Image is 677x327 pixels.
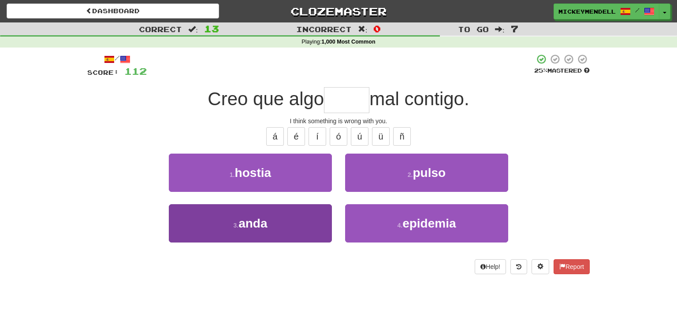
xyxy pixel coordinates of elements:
button: 1.hostia [169,154,332,192]
span: epidemia [402,217,456,230]
span: hostia [235,166,271,180]
span: / [635,7,640,13]
button: 4.epidemia [345,204,508,242]
button: í [309,127,326,146]
button: ü [372,127,390,146]
div: / [87,54,147,65]
button: ñ [393,127,411,146]
span: Creo que algo [208,88,324,109]
span: : [495,26,505,33]
span: anda [238,217,267,230]
span: : [188,26,198,33]
button: 3.anda [169,204,332,242]
button: á [266,127,284,146]
button: 2.pulso [345,154,508,192]
span: pulso [413,166,446,180]
small: 3 . [233,222,238,229]
span: mal contigo. [369,88,469,109]
span: 112 [124,66,147,77]
span: Score: [87,69,119,76]
strong: 1,000 Most Common [321,39,375,45]
button: ó [330,127,347,146]
div: I think something is wrong with you. [87,117,590,125]
small: 4 . [397,222,402,229]
span: 25 % [534,67,547,74]
small: 2 . [408,171,413,178]
span: mickeymendell [558,7,616,15]
span: Correct [139,25,182,33]
a: mickeymendell / [554,4,659,19]
button: Report [554,259,590,274]
button: é [287,127,305,146]
a: Dashboard [7,4,219,18]
span: 13 [204,23,219,34]
span: Incorrect [296,25,352,33]
span: To go [458,25,489,33]
div: Mastered [534,67,590,75]
a: Clozemaster [232,4,445,19]
small: 1 . [230,171,235,178]
span: 7 [511,23,518,34]
button: Help! [475,259,506,274]
button: ú [351,127,368,146]
span: : [358,26,368,33]
span: 0 [373,23,381,34]
button: Round history (alt+y) [510,259,527,274]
